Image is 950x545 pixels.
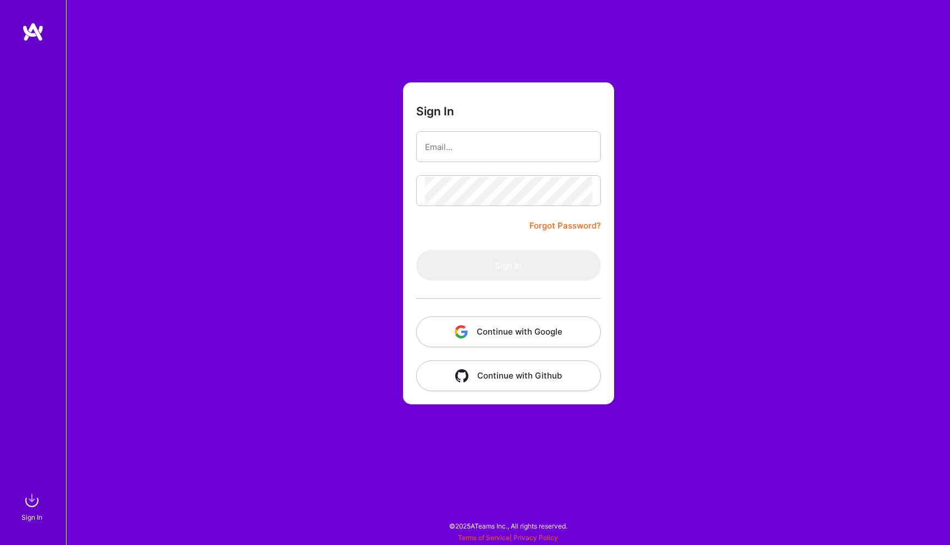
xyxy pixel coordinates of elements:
[21,490,43,511] img: sign in
[23,490,43,523] a: sign inSign In
[529,219,601,232] a: Forgot Password?
[458,533,558,542] span: |
[425,133,592,161] input: Email...
[416,360,601,391] button: Continue with Github
[455,325,468,338] img: icon
[455,369,468,382] img: icon
[66,512,950,540] div: © 2025 ATeams Inc., All rights reserved.
[416,316,601,347] button: Continue with Google
[21,511,42,523] div: Sign In
[458,533,510,542] a: Terms of Service
[416,250,601,281] button: Sign In
[22,22,44,42] img: logo
[513,533,558,542] a: Privacy Policy
[416,104,454,118] h3: Sign In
